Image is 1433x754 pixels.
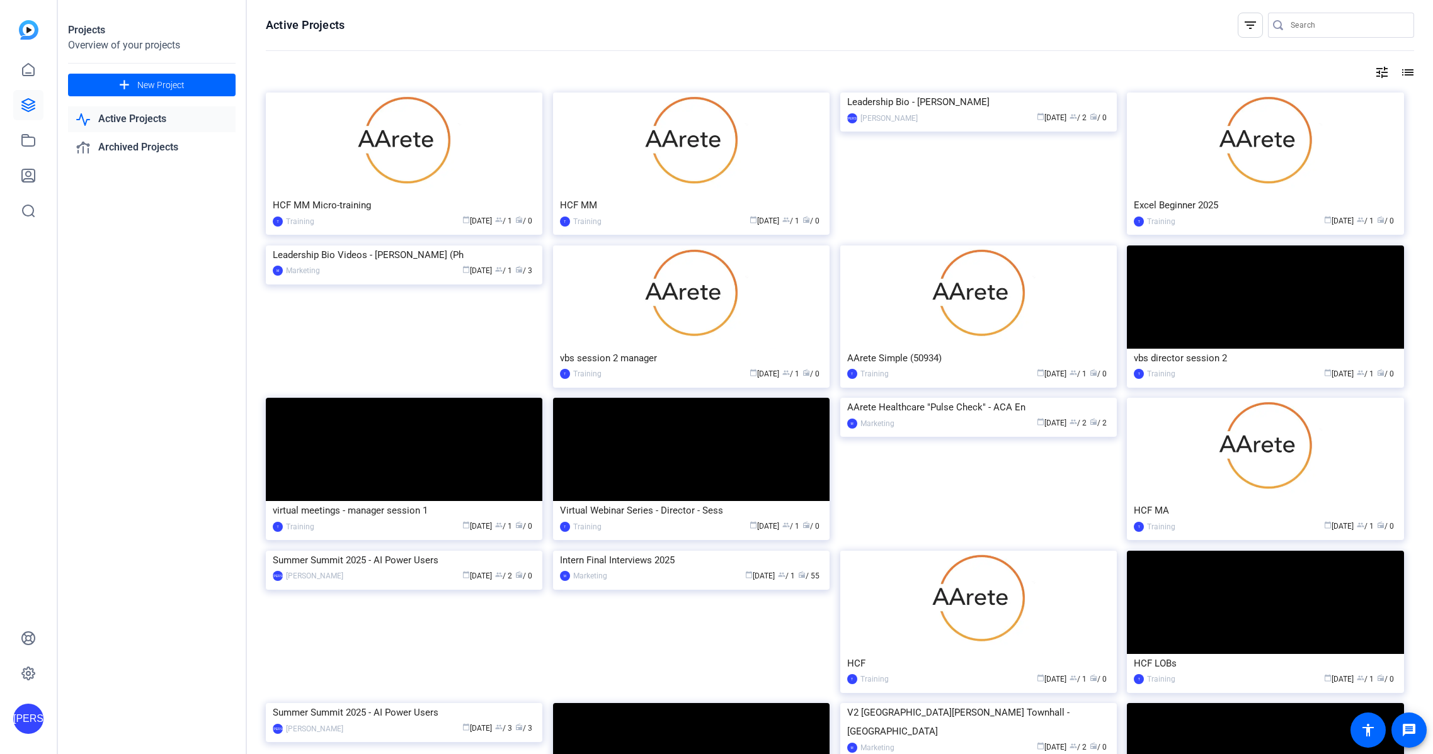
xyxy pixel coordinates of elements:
span: calendar_today [462,266,470,273]
span: / 3 [515,266,532,275]
span: / 0 [1377,675,1394,684]
div: [PERSON_NAME] [273,724,283,734]
span: radio [1377,369,1384,376]
span: [DATE] [750,522,779,531]
div: M [273,266,283,276]
span: group [1070,742,1077,750]
div: Training [286,215,314,228]
span: [DATE] [750,217,779,225]
span: calendar_today [462,723,470,731]
div: T [1134,369,1144,379]
span: / 0 [802,369,819,378]
span: radio [802,216,810,223]
span: / 1 [1357,369,1374,378]
div: T [1134,217,1144,227]
span: / 0 [1377,369,1394,378]
span: calendar_today [750,369,757,376]
span: / 2 [1070,113,1087,122]
span: [DATE] [1324,675,1354,684]
div: M [847,419,857,429]
span: group [782,216,790,223]
span: [DATE] [1037,419,1066,427]
div: HCF MA [1134,501,1396,520]
div: V2 [GEOGRAPHIC_DATA][PERSON_NAME] Townhall - [GEOGRAPHIC_DATA] [847,703,1110,741]
span: [DATE] [462,217,492,225]
span: [DATE] [1324,217,1354,225]
span: radio [798,571,806,578]
div: Summer Summit 2025 - AI Power Users [273,551,535,570]
span: group [1070,369,1077,376]
div: T [273,217,283,227]
span: calendar_today [750,216,757,223]
span: / 55 [798,571,819,580]
div: vbs session 2 manager [560,349,823,368]
div: T [560,369,570,379]
span: [DATE] [462,522,492,531]
div: Excel Beginner 2025 [1134,196,1396,215]
span: / 2 [1090,419,1107,427]
span: radio [802,369,810,376]
span: / 1 [778,571,795,580]
span: / 1 [782,217,799,225]
span: group [782,521,790,529]
span: group [495,216,503,223]
span: calendar_today [1037,113,1044,120]
span: / 2 [1070,743,1087,751]
span: / 0 [515,522,532,531]
div: Training [1147,215,1175,228]
div: Leadership Bio - [PERSON_NAME] [847,93,1110,111]
span: calendar_today [745,571,753,578]
span: radio [1377,674,1384,682]
span: / 1 [782,369,799,378]
div: Training [573,520,602,533]
span: group [495,571,503,578]
span: group [778,571,785,578]
span: [DATE] [1324,522,1354,531]
span: radio [1090,674,1097,682]
div: [PERSON_NAME] [286,723,343,735]
span: calendar_today [462,216,470,223]
span: / 1 [1357,522,1374,531]
span: radio [802,521,810,529]
span: [DATE] [1324,369,1354,378]
mat-icon: tune [1374,65,1390,80]
img: blue-gradient.svg [19,20,38,40]
h1: Active Projects [266,18,345,33]
span: calendar_today [1037,742,1044,750]
span: / 1 [495,217,512,225]
div: Training [573,368,602,380]
div: virtual meetings - manager session 1 [273,501,535,520]
span: calendar_today [1324,674,1332,682]
span: / 1 [1070,369,1087,378]
span: group [495,723,503,731]
span: [DATE] [1037,369,1066,378]
span: / 0 [1090,113,1107,122]
div: T [1134,674,1144,684]
span: [DATE] [745,571,775,580]
div: [PERSON_NAME] [286,570,343,582]
span: / 0 [515,217,532,225]
div: [PERSON_NAME] [860,112,918,125]
span: [DATE] [462,266,492,275]
span: / 0 [1377,217,1394,225]
span: radio [515,266,523,273]
span: group [1357,674,1364,682]
span: calendar_today [462,571,470,578]
span: radio [1377,521,1384,529]
span: calendar_today [1324,521,1332,529]
span: / 1 [782,522,799,531]
div: Overview of your projects [68,38,236,53]
span: / 2 [495,571,512,580]
div: Marketing [860,417,894,430]
div: Marketing [860,741,894,754]
span: group [495,266,503,273]
span: / 0 [802,217,819,225]
span: / 0 [802,522,819,531]
div: HCF MM Micro-training [273,196,535,215]
div: AArete Simple (50934) [847,349,1110,368]
span: group [782,369,790,376]
span: radio [1090,742,1097,750]
div: M [847,743,857,753]
div: T [1134,522,1144,532]
span: / 2 [1070,419,1087,427]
